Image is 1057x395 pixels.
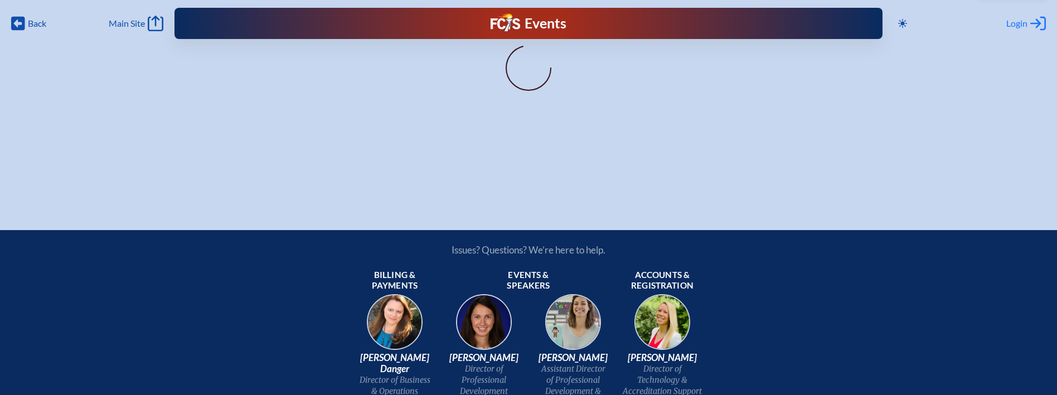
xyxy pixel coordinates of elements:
span: Back [28,18,46,29]
a: Main Site [109,16,163,31]
img: 545ba9c4-c691-43d5-86fb-b0a622cbeb82 [537,291,609,362]
img: 9c64f3fb-7776-47f4-83d7-46a341952595 [359,291,430,362]
span: Billing & payments [355,270,435,292]
img: Florida Council of Independent Schools [491,13,520,31]
img: 94e3d245-ca72-49ea-9844-ae84f6d33c0f [448,291,520,362]
span: [PERSON_NAME] [622,352,702,363]
span: Events & speakers [488,270,569,292]
img: b1ee34a6-5a78-4519-85b2-7190c4823173 [627,291,698,362]
a: FCIS LogoEvents [491,13,566,33]
span: [PERSON_NAME] Danger [355,352,435,374]
p: Issues? Questions? We’re here to help. [332,244,725,256]
span: [PERSON_NAME] [533,352,613,363]
span: Accounts & registration [622,270,702,292]
div: FCIS Events — Future ready [370,13,688,33]
h1: Events [525,17,566,31]
span: Main Site [109,18,145,29]
span: [PERSON_NAME] [444,352,524,363]
span: Login [1006,18,1027,29]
